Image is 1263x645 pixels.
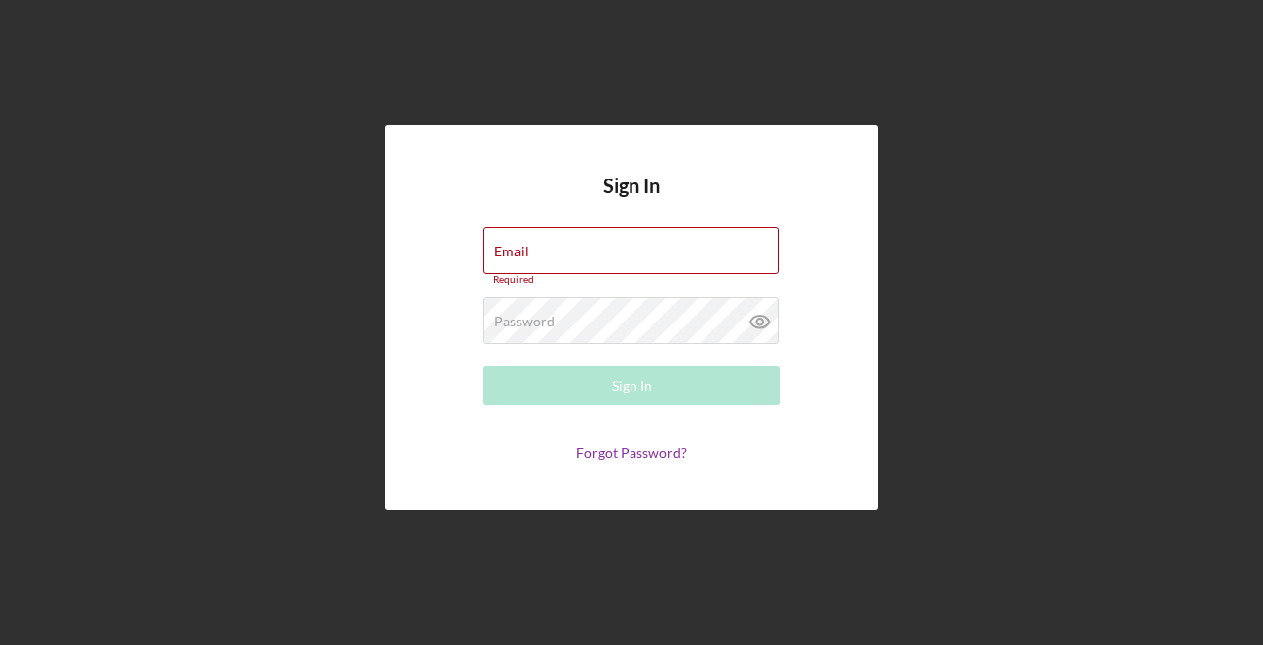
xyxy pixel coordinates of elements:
[483,274,780,286] div: Required
[576,444,687,461] a: Forgot Password?
[494,244,529,259] label: Email
[603,175,660,227] h4: Sign In
[494,314,555,329] label: Password
[612,366,652,405] div: Sign In
[483,366,780,405] button: Sign In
